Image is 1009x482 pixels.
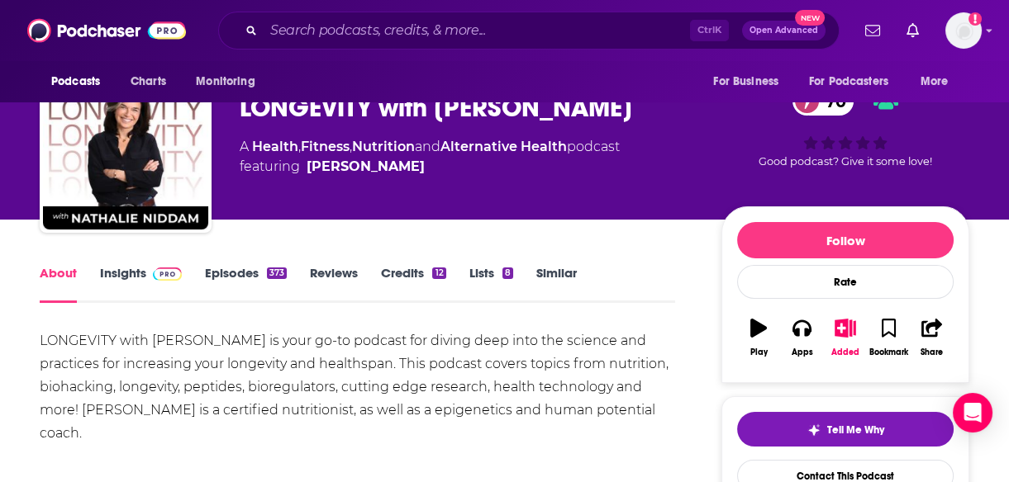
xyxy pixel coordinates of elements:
button: Play [737,308,780,367]
span: For Business [713,70,778,93]
span: Charts [131,70,166,93]
span: Good podcast? Give it some love! [759,155,932,168]
div: Added [831,347,859,357]
div: Rate [737,265,954,299]
a: Charts [120,66,176,97]
a: Show notifications dropdown [859,17,887,45]
input: Search podcasts, credits, & more... [264,17,690,44]
span: , [298,139,301,154]
span: For Podcasters [809,70,888,93]
div: Play [750,347,768,357]
button: Added [824,308,867,367]
a: InsightsPodchaser Pro [100,265,182,303]
button: Share [911,308,954,367]
a: Health [252,139,298,154]
a: Show notifications dropdown [900,17,926,45]
span: Logged in as megcassidy [945,12,982,49]
div: 70Good podcast? Give it some love! [721,76,969,178]
span: featuring [240,157,620,177]
div: Bookmark [869,347,908,357]
a: Similar [536,265,577,303]
a: Alternative Health [440,139,567,154]
button: open menu [702,66,799,97]
button: open menu [40,66,121,97]
button: Show profile menu [945,12,982,49]
a: Nathalie Niddam [307,157,425,177]
span: Tell Me Why [827,423,884,437]
a: Fitness [301,139,350,154]
div: Share [921,347,943,357]
span: Ctrl K [690,20,729,41]
span: Monitoring [196,70,255,93]
button: Follow [737,222,954,258]
div: 12 [432,267,445,279]
img: Podchaser Pro [153,267,182,281]
a: Lists8 [469,265,513,303]
button: open menu [184,66,276,97]
a: About [40,265,77,303]
button: open menu [798,66,912,97]
a: Credits12 [381,265,445,303]
button: open menu [909,66,969,97]
span: New [795,10,825,26]
img: Podchaser - Follow, Share and Rate Podcasts [27,15,186,46]
div: A podcast [240,137,620,177]
img: User Profile [945,12,982,49]
span: , [350,139,352,154]
span: and [415,139,440,154]
a: Nutrition [352,139,415,154]
a: Reviews [310,265,358,303]
span: Open Advanced [750,26,818,35]
button: tell me why sparkleTell Me Why [737,412,954,447]
div: LONGEVITY with [PERSON_NAME] is your go-to podcast for diving deep into the science and practices... [40,329,675,445]
img: LONGEVITY with Nathalie Niddam [43,64,208,229]
a: Episodes373 [205,265,287,303]
div: Open Intercom Messenger [953,393,992,432]
div: 8 [502,267,513,279]
button: Open AdvancedNew [742,21,826,40]
svg: Add a profile image [969,12,982,26]
button: Bookmark [867,308,910,367]
span: Podcasts [51,70,100,93]
button: Apps [780,308,823,367]
img: tell me why sparkle [807,423,821,437]
span: More [921,70,949,93]
div: Apps [792,347,813,357]
div: Search podcasts, credits, & more... [218,12,840,50]
div: 373 [267,267,287,279]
